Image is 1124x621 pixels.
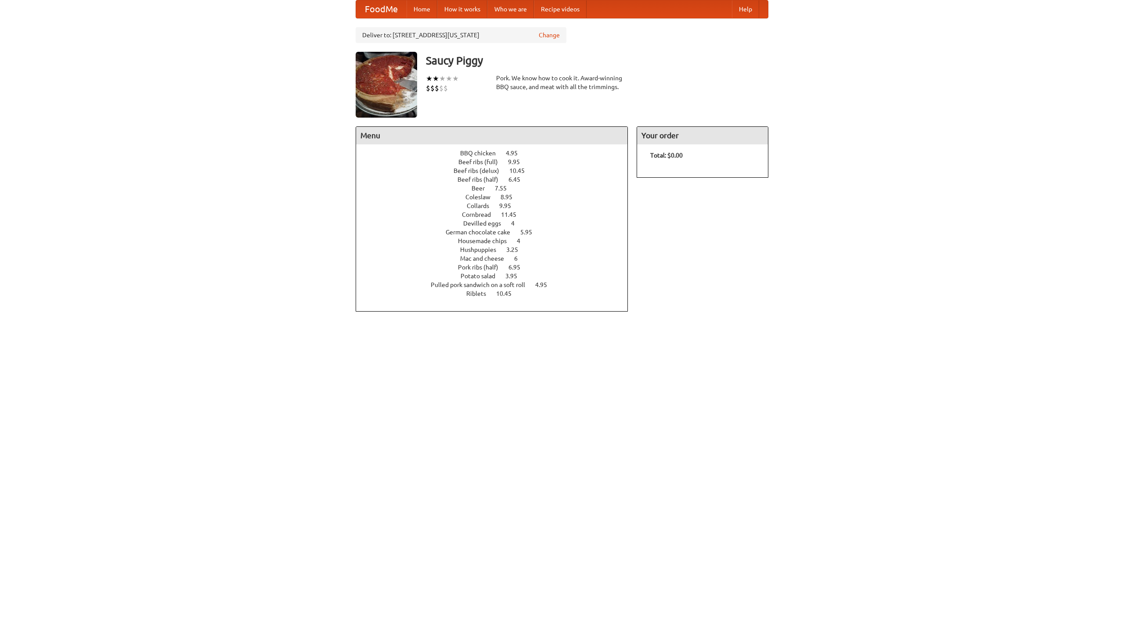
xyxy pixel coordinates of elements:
span: Beef ribs (delux) [454,167,508,174]
a: How it works [437,0,487,18]
h4: Your order [637,127,768,144]
li: ★ [432,74,439,83]
a: Who we are [487,0,534,18]
a: Recipe videos [534,0,587,18]
span: BBQ chicken [460,150,504,157]
a: Coleslaw 8.95 [465,194,529,201]
li: ★ [439,74,446,83]
span: German chocolate cake [446,229,519,236]
span: Riblets [466,290,495,297]
a: Beef ribs (half) 6.45 [458,176,537,183]
a: Devilled eggs 4 [463,220,531,227]
a: Housemade chips 4 [458,237,537,244]
li: $ [443,83,448,93]
span: Collards [467,202,498,209]
span: 4.95 [535,281,556,288]
span: Beer [472,185,494,192]
a: Home [407,0,437,18]
span: 6.45 [508,176,529,183]
span: 6 [514,255,526,262]
span: 9.95 [499,202,520,209]
h3: Saucy Piggy [426,52,768,69]
img: angular.jpg [356,52,417,118]
span: 7.55 [495,185,515,192]
a: Beef ribs (delux) 10.45 [454,167,541,174]
span: 10.45 [509,167,533,174]
span: 4 [517,237,529,244]
li: $ [435,83,439,93]
li: $ [430,83,435,93]
span: 4.95 [506,150,526,157]
span: Devilled eggs [463,220,510,227]
span: Pork ribs (half) [458,264,507,271]
span: Cornbread [462,211,500,218]
span: Housemade chips [458,237,515,244]
a: Beer 7.55 [472,185,523,192]
span: 8.95 [501,194,521,201]
li: ★ [446,74,452,83]
a: German chocolate cake 5.95 [446,229,548,236]
a: Pork ribs (half) 6.95 [458,264,537,271]
span: Potato salad [461,273,504,280]
a: FoodMe [356,0,407,18]
span: Pulled pork sandwich on a soft roll [431,281,534,288]
li: $ [439,83,443,93]
a: Mac and cheese 6 [460,255,534,262]
a: Change [539,31,560,39]
span: 4 [511,220,523,227]
a: Pulled pork sandwich on a soft roll 4.95 [431,281,563,288]
a: Beef ribs (full) 9.95 [458,158,536,165]
a: Potato salad 3.95 [461,273,533,280]
h4: Menu [356,127,627,144]
a: Hushpuppies 3.25 [460,246,534,253]
div: Deliver to: [STREET_ADDRESS][US_STATE] [356,27,566,43]
div: Pork. We know how to cook it. Award-winning BBQ sauce, and meat with all the trimmings. [496,74,628,91]
a: Help [732,0,759,18]
span: 3.25 [506,246,527,253]
a: Collards 9.95 [467,202,527,209]
li: ★ [426,74,432,83]
span: 6.95 [508,264,529,271]
span: 5.95 [520,229,541,236]
li: ★ [452,74,459,83]
span: Beef ribs (full) [458,158,507,165]
span: Coleslaw [465,194,499,201]
span: Hushpuppies [460,246,505,253]
span: 10.45 [496,290,520,297]
span: 9.95 [508,158,529,165]
span: 11.45 [501,211,525,218]
b: Total: $0.00 [650,152,683,159]
a: Cornbread 11.45 [462,211,533,218]
span: Mac and cheese [460,255,513,262]
span: Beef ribs (half) [458,176,507,183]
span: 3.95 [505,273,526,280]
a: BBQ chicken 4.95 [460,150,534,157]
a: Riblets 10.45 [466,290,528,297]
li: $ [426,83,430,93]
